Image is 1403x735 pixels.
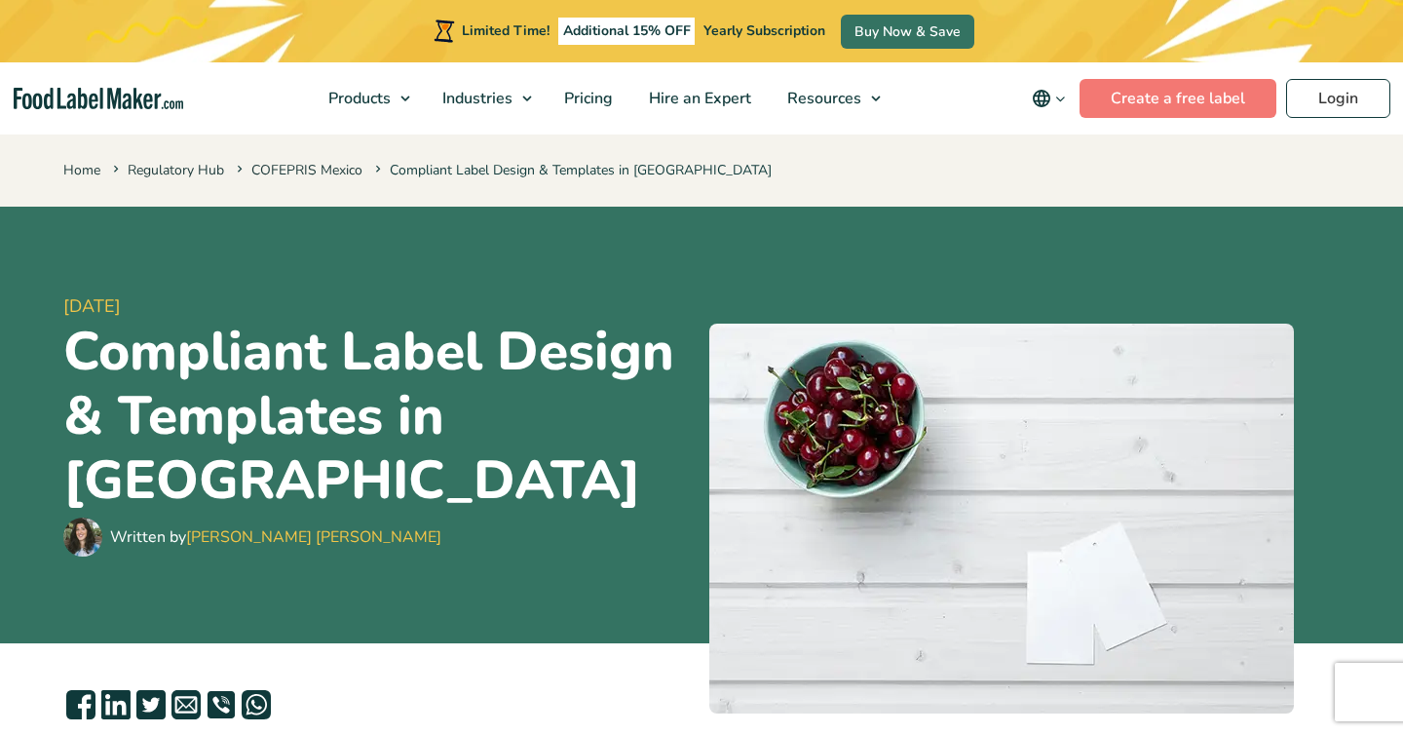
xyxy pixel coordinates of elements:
[558,18,696,45] span: Additional 15% OFF
[251,161,362,179] a: COFEPRIS Mexico
[547,62,626,135] a: Pricing
[63,320,694,513] h1: Compliant Label Design & Templates in [GEOGRAPHIC_DATA]
[841,15,974,49] a: Buy Now & Save
[1080,79,1276,118] a: Create a free label
[1286,79,1390,118] a: Login
[63,293,694,320] span: [DATE]
[631,62,765,135] a: Hire an Expert
[63,161,100,179] a: Home
[436,88,514,109] span: Industries
[770,62,891,135] a: Resources
[128,161,224,179] a: Regulatory Hub
[371,161,772,179] span: Compliant Label Design & Templates in [GEOGRAPHIC_DATA]
[63,518,102,557] img: Maria Abi Hanna - Food Label Maker
[110,525,441,549] div: Written by
[186,526,441,548] a: [PERSON_NAME] [PERSON_NAME]
[462,21,550,40] span: Limited Time!
[425,62,542,135] a: Industries
[703,21,825,40] span: Yearly Subscription
[558,88,615,109] span: Pricing
[311,62,420,135] a: Products
[322,88,393,109] span: Products
[643,88,753,109] span: Hire an Expert
[781,88,863,109] span: Resources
